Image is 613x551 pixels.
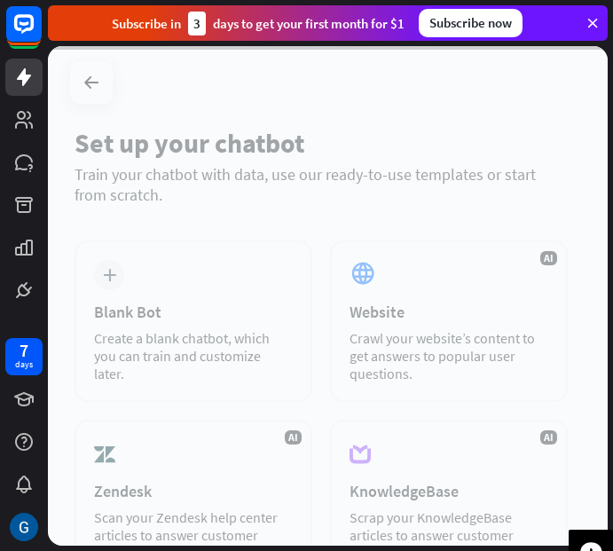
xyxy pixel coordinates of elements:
div: 3 [188,12,206,35]
div: Subscribe in days to get your first month for $1 [112,12,405,35]
div: Subscribe now [419,9,523,37]
div: days [15,358,33,371]
div: 7 [20,342,28,358]
a: 7 days [5,338,43,375]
